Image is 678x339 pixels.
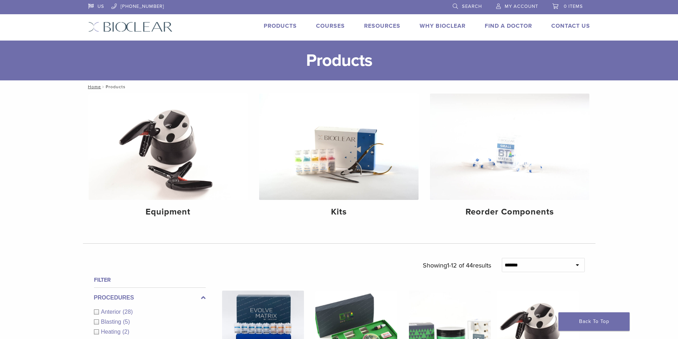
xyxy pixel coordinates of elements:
span: (28) [123,309,133,315]
span: 0 items [564,4,583,9]
img: Bioclear [88,22,173,32]
a: Home [86,84,101,89]
a: Reorder Components [430,94,589,223]
a: Equipment [89,94,248,223]
a: Products [264,22,297,30]
a: Resources [364,22,400,30]
span: My Account [505,4,538,9]
span: Search [462,4,482,9]
h4: Filter [94,276,206,284]
a: Why Bioclear [420,22,466,30]
span: Anterior [101,309,123,315]
span: 1-12 of 44 [447,261,473,269]
h4: Kits [265,206,413,218]
span: / [101,85,106,89]
span: Blasting [101,319,123,325]
p: Showing results [423,258,491,273]
span: Heating [101,329,122,335]
label: Procedures [94,293,206,302]
a: Back To Top [558,312,630,331]
a: Kits [259,94,419,223]
span: (5) [123,319,130,325]
img: Equipment [89,94,248,200]
a: Contact Us [551,22,590,30]
a: Find A Doctor [485,22,532,30]
img: Reorder Components [430,94,589,200]
img: Kits [259,94,419,200]
h4: Equipment [94,206,242,218]
h4: Reorder Components [436,206,584,218]
nav: Products [83,80,595,93]
span: (2) [122,329,130,335]
a: Courses [316,22,345,30]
